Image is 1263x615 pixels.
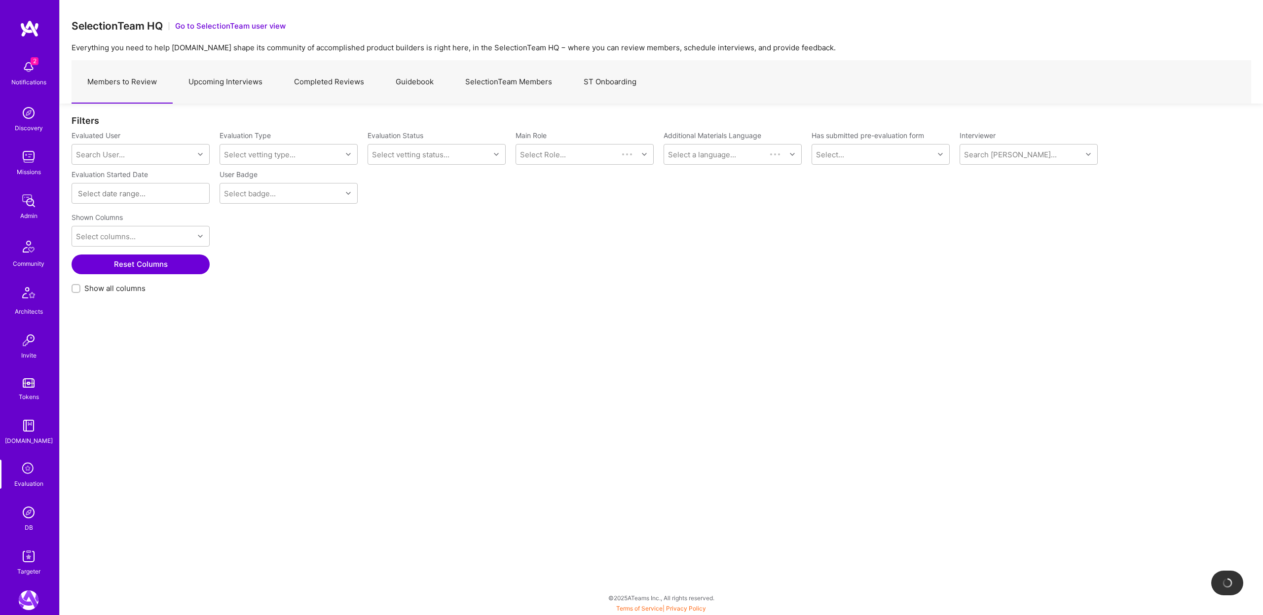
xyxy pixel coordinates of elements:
div: Select a language... [668,149,736,160]
label: Evaluation Status [368,131,423,140]
div: Select vetting type... [224,149,296,160]
img: admin teamwork [19,191,38,211]
button: Go to SelectionTeam user view [175,21,286,31]
label: Evaluation Started Date [72,170,210,179]
div: © 2025 ATeams Inc., All rights reserved. [59,585,1263,610]
label: User Badge [220,170,258,179]
img: Invite [19,330,38,350]
input: Select date range... [78,188,203,198]
label: Main Role [516,131,654,140]
div: Select vetting status... [372,149,449,160]
div: Tokens [19,392,39,402]
div: Select Role... [520,149,566,160]
div: Community [13,258,44,269]
i: icon Chevron [790,152,795,157]
a: ST Onboarding [568,61,652,104]
img: bell [19,57,38,77]
img: Architects [17,283,40,306]
a: A.Team: Leading A.Team's Marketing & DemandGen [16,590,41,610]
i: icon Chevron [938,152,943,157]
div: Discovery [15,123,43,133]
label: Has submitted pre-evaluation form [812,131,924,140]
a: Members to Review [72,61,173,104]
button: Reset Columns [72,254,210,274]
a: Terms of Service [616,605,663,612]
div: Invite [21,350,37,361]
img: logo [20,20,39,37]
span: | [616,605,706,612]
div: Missions [17,167,41,177]
div: Select badge... [224,188,276,199]
div: Evaluation [14,478,43,489]
div: Notifications [11,77,46,87]
div: Admin [20,211,37,221]
label: Interviewer [960,131,1098,140]
a: Guidebook [380,61,449,104]
h3: SelectionTeam HQ [72,20,163,32]
i: icon Chevron [494,152,499,157]
i: icon Chevron [346,152,351,157]
div: Search User... [76,149,125,160]
a: Privacy Policy [666,605,706,612]
div: DB [25,522,33,533]
div: Architects [15,306,43,317]
div: Search [PERSON_NAME]... [964,149,1057,160]
div: Targeter [17,566,40,577]
i: icon Chevron [198,234,203,239]
div: Select columns... [76,231,136,242]
img: loading [1222,577,1233,589]
div: Select... [816,149,844,160]
label: Shown Columns [72,213,123,222]
div: [DOMAIN_NAME] [5,435,53,446]
i: icon Chevron [1086,152,1091,157]
img: tokens [23,378,35,388]
i: icon Chevron [642,152,647,157]
div: Filters [72,115,1251,126]
img: Admin Search [19,503,38,522]
label: Evaluation Type [220,131,271,140]
a: SelectionTeam Members [449,61,568,104]
label: Evaluated User [72,131,210,140]
img: A.Team: Leading A.Team's Marketing & DemandGen [19,590,38,610]
span: 2 [31,57,38,65]
label: Additional Materials Language [664,131,761,140]
p: Everything you need to help [DOMAIN_NAME] shape its community of accomplished product builders is... [72,42,1251,53]
a: Completed Reviews [278,61,380,104]
img: teamwork [19,147,38,167]
img: guide book [19,416,38,435]
img: Skill Targeter [19,546,38,566]
a: Upcoming Interviews [173,61,278,104]
img: discovery [19,103,38,123]
i: icon SelectionTeam [19,460,38,478]
i: icon Chevron [198,152,203,157]
img: Community [17,235,40,258]
span: Show all columns [84,283,146,293]
i: icon Chevron [346,191,351,196]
